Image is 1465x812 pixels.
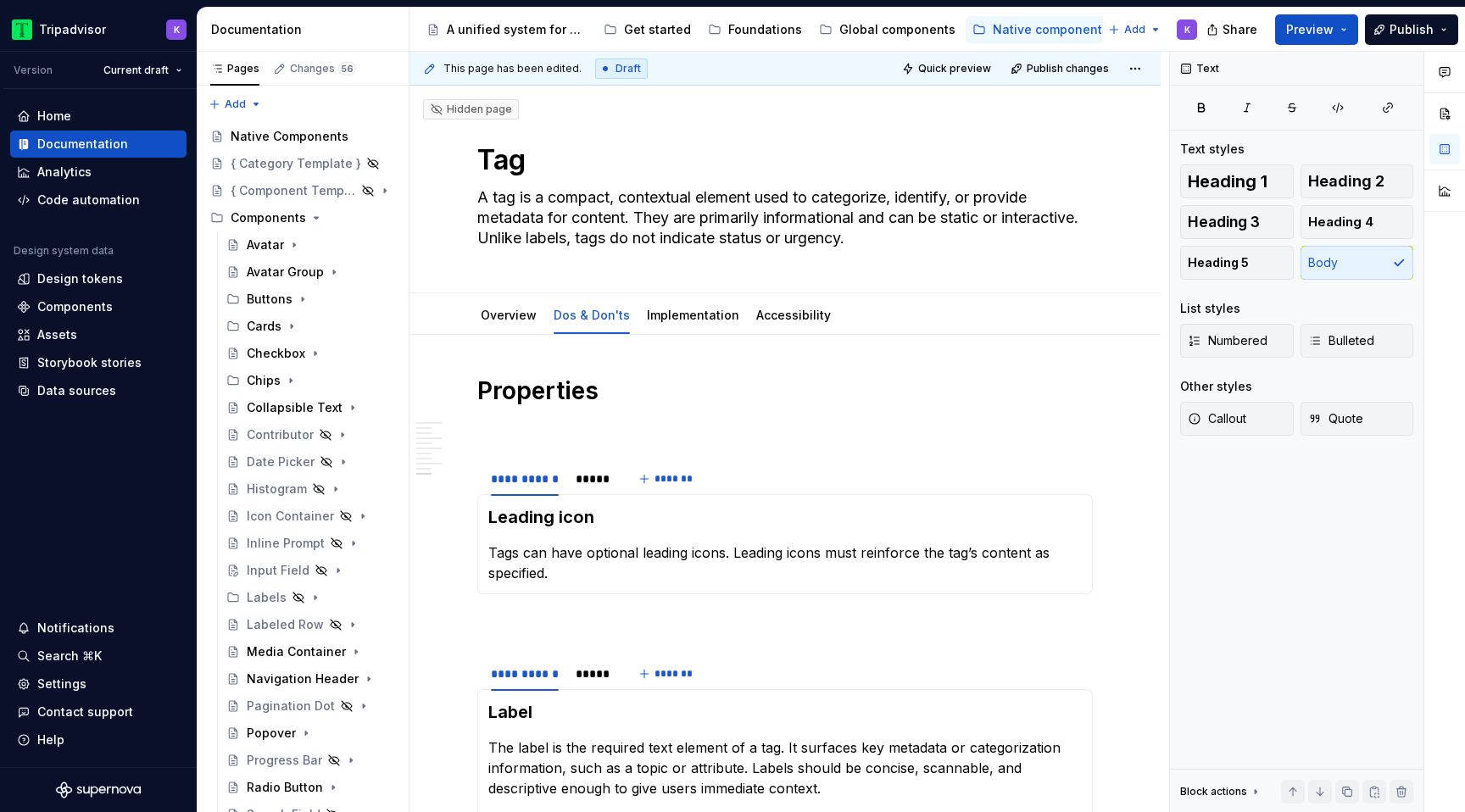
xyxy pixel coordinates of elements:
div: Settings [37,676,86,692]
div: Components [203,204,402,231]
span: Add [1124,23,1145,36]
div: Overview [474,297,543,332]
button: Preview [1275,14,1358,45]
a: Assets [10,321,187,348]
button: Search ⌘K [10,642,187,670]
h3: Leading icon [488,505,1082,529]
button: Heading 2 [1301,164,1414,198]
div: Block actions [1180,785,1247,798]
div: Foundations [728,21,802,38]
div: K [174,23,180,36]
a: Home [10,103,187,130]
div: K [1184,23,1190,36]
div: Navigation Header [247,670,359,687]
p: Tags can have optional leading icons. Leading icons must reinforce the tag’s content as specified. [488,542,1082,583]
button: Heading 5 [1180,246,1294,280]
a: Avatar [220,231,402,259]
a: Dos & Don'ts [554,308,630,322]
span: Draft [616,62,641,75]
a: Popover [220,720,402,747]
div: List styles [1180,300,1240,317]
div: Home [37,108,71,125]
button: Publish [1365,14,1458,45]
div: Checkbox [247,345,305,362]
div: Implementation [640,297,746,332]
div: { Component Template } [231,182,356,199]
a: Storybook stories [10,349,187,376]
div: Pages [210,62,259,75]
button: Contact support [10,698,187,726]
div: Components [231,209,306,226]
div: Date Picker [247,453,315,470]
a: Data sources [10,377,187,404]
span: Callout [1188,410,1246,427]
a: Inline Prompt [220,530,402,557]
div: Data sources [37,382,116,399]
button: Heading 4 [1301,205,1414,239]
span: Share [1223,21,1257,38]
span: Quote [1308,410,1363,427]
div: Accessibility [749,297,838,332]
div: Documentation [37,136,128,153]
div: Media Container [247,643,346,660]
div: Labels [220,584,402,611]
button: Current draft [96,58,190,82]
textarea: A tag is a compact, contextual element used to categorize, identify, or provide metadata for cont... [474,184,1089,252]
button: Callout [1180,402,1294,436]
a: Collapsible Text [220,394,402,421]
div: Help [37,731,64,748]
span: Current draft [103,64,169,77]
button: Heading 3 [1180,205,1294,239]
div: Block actions [1180,780,1262,804]
div: Hidden page [430,103,512,116]
div: Other styles [1180,378,1252,395]
div: Get started [624,21,691,38]
div: Radio Button [247,779,323,796]
button: Quick preview [897,57,999,81]
div: Buttons [220,286,402,313]
div: Contributor [247,426,314,443]
button: Publish changes [1005,57,1117,81]
a: Overview [481,308,537,322]
div: Buttons [247,291,292,308]
button: Notifications [10,615,187,642]
svg: Supernova Logo [56,781,141,798]
div: Version [14,64,53,77]
div: Tripadvisor [39,21,106,38]
div: A unified system for every journey. [447,21,587,38]
div: Cards [247,318,281,335]
a: Implementation [647,308,739,322]
a: Documentation [10,131,187,158]
a: Progress Bar [220,747,402,774]
div: Assets [37,326,77,343]
div: Design tokens [37,270,123,287]
a: Histogram [220,476,402,503]
div: Chips [220,367,402,394]
div: Cards [220,313,402,340]
a: Pagination Dot [220,692,402,720]
button: Bulleted [1301,324,1414,358]
a: Avatar Group [220,259,402,286]
a: { Category Template } [203,150,402,177]
span: Publish [1390,21,1434,38]
button: Quote [1301,402,1414,436]
span: Publish changes [1027,62,1109,75]
div: Components [37,298,113,315]
div: Native Components [231,128,348,145]
a: Get started [597,16,698,43]
a: Icon Container [220,503,402,530]
a: Checkbox [220,340,402,367]
span: Preview [1286,21,1334,38]
button: Share [1198,14,1268,45]
div: Native components [993,21,1109,38]
span: Quick preview [918,62,991,75]
a: Accessibility [756,308,831,322]
button: Help [10,726,187,754]
a: Radio Button [220,774,402,801]
div: Icon Container [247,508,334,525]
a: Foundations [701,16,809,43]
h3: Label [488,700,1082,724]
div: Pagination Dot [247,698,335,715]
a: Native components [966,16,1116,43]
